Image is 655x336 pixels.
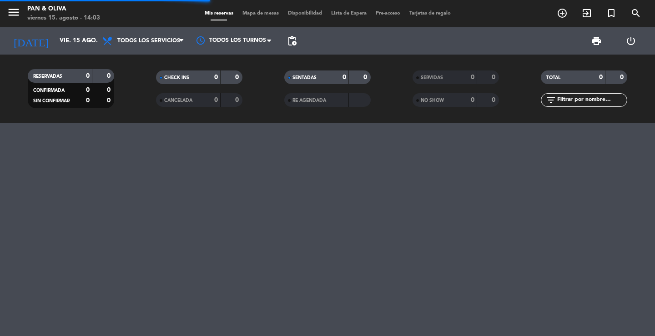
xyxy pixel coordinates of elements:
[606,8,617,19] i: turned_in_not
[200,11,238,16] span: Mis reservas
[371,11,405,16] span: Pre-acceso
[117,38,180,44] span: Todos los servicios
[107,97,112,104] strong: 0
[614,27,648,55] div: LOG OUT
[630,8,641,19] i: search
[107,87,112,93] strong: 0
[7,5,20,19] i: menu
[471,97,474,103] strong: 0
[421,98,444,103] span: NO SHOW
[556,95,627,105] input: Filtrar por nombre...
[287,35,297,46] span: pending_actions
[292,75,317,80] span: SENTADAS
[421,75,443,80] span: SERVIDAS
[591,35,602,46] span: print
[405,11,455,16] span: Tarjetas de regalo
[599,74,603,80] strong: 0
[214,97,218,103] strong: 0
[546,75,560,80] span: TOTAL
[33,74,62,79] span: RESERVADAS
[581,8,592,19] i: exit_to_app
[107,73,112,79] strong: 0
[343,74,346,80] strong: 0
[363,74,369,80] strong: 0
[327,11,371,16] span: Lista de Espera
[214,74,218,80] strong: 0
[164,98,192,103] span: CANCELADA
[27,5,100,14] div: Pan & Oliva
[625,35,636,46] i: power_settings_new
[33,88,65,93] span: CONFIRMADA
[86,73,90,79] strong: 0
[492,74,497,80] strong: 0
[86,97,90,104] strong: 0
[7,5,20,22] button: menu
[620,74,625,80] strong: 0
[27,14,100,23] div: viernes 15. agosto - 14:03
[283,11,327,16] span: Disponibilidad
[33,99,70,103] span: SIN CONFIRMAR
[86,87,90,93] strong: 0
[557,8,568,19] i: add_circle_outline
[85,35,96,46] i: arrow_drop_down
[238,11,283,16] span: Mapa de mesas
[235,97,241,103] strong: 0
[471,74,474,80] strong: 0
[545,95,556,105] i: filter_list
[492,97,497,103] strong: 0
[292,98,326,103] span: RE AGENDADA
[7,31,55,51] i: [DATE]
[235,74,241,80] strong: 0
[164,75,189,80] span: CHECK INS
